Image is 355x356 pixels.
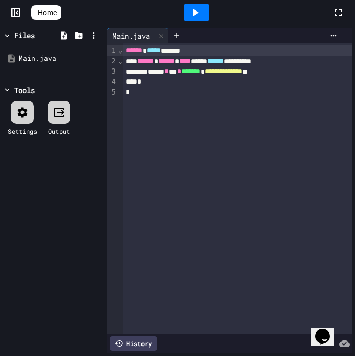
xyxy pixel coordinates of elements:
div: Tools [14,85,35,96]
div: 2 [107,56,117,66]
div: Output [48,127,70,136]
div: Main.java [19,53,100,64]
div: Main.java [107,30,155,41]
div: 3 [107,66,117,77]
div: 1 [107,45,117,56]
a: Home [31,5,61,20]
div: History [110,336,157,351]
span: Fold line [117,56,123,65]
iframe: chat widget [311,314,345,346]
div: Files [14,30,35,41]
div: Main.java [107,28,168,43]
div: Settings [8,127,37,136]
span: Home [38,7,57,18]
div: 4 [107,77,117,87]
div: 5 [107,87,117,98]
span: Fold line [117,46,123,54]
